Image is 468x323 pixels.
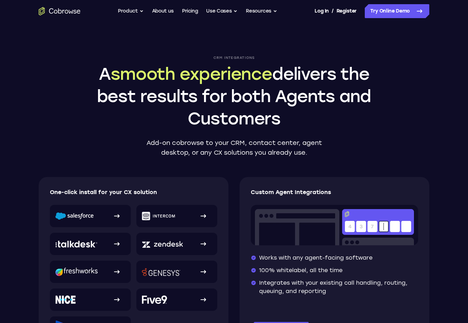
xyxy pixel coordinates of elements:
[50,205,131,227] a: Salesforce logo
[251,205,418,245] img: Co-browse code entry input
[50,289,131,311] a: NICE logo
[152,4,174,18] a: About us
[251,254,418,262] li: Works with any agent-facing software
[337,4,357,18] a: Register
[55,212,93,220] img: Salesforce logo
[95,56,373,60] p: CRM Integrations
[251,266,418,275] li: 100% whitelabel, all the time
[182,4,198,18] a: Pricing
[50,261,131,283] a: Freshworks logo
[136,233,217,255] a: Zendesk logo
[136,261,217,283] a: Genesys logo
[142,212,175,220] img: Intercom logo
[143,138,325,157] p: Add-on cobrowse to your CRM, contact center, agent desktop, or any CX solutions you already use.
[50,233,131,255] a: Talkdesk logo
[315,4,329,18] a: Log In
[39,7,81,15] a: Go to the home page
[55,240,97,248] img: Talkdesk logo
[142,268,180,276] img: Genesys logo
[111,64,272,84] span: smooth experience
[206,4,237,18] button: Use Cases
[365,4,429,18] a: Try Online Demo
[118,4,144,18] button: Product
[55,295,76,304] img: NICE logo
[55,268,98,276] img: Freshworks logo
[251,279,418,295] li: Integrates with your existing call handling, routing, queuing, and reporting
[142,295,167,304] img: Five9 logo
[246,4,277,18] button: Resources
[332,7,334,15] span: /
[136,205,217,227] a: Intercom logo
[251,188,418,197] p: Custom Agent Integrations
[136,289,217,311] a: Five9 logo
[142,240,183,248] img: Zendesk logo
[50,188,218,197] p: One-click install for your CX solution
[95,63,373,130] h1: A delivers the best results for both Agents and Customers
